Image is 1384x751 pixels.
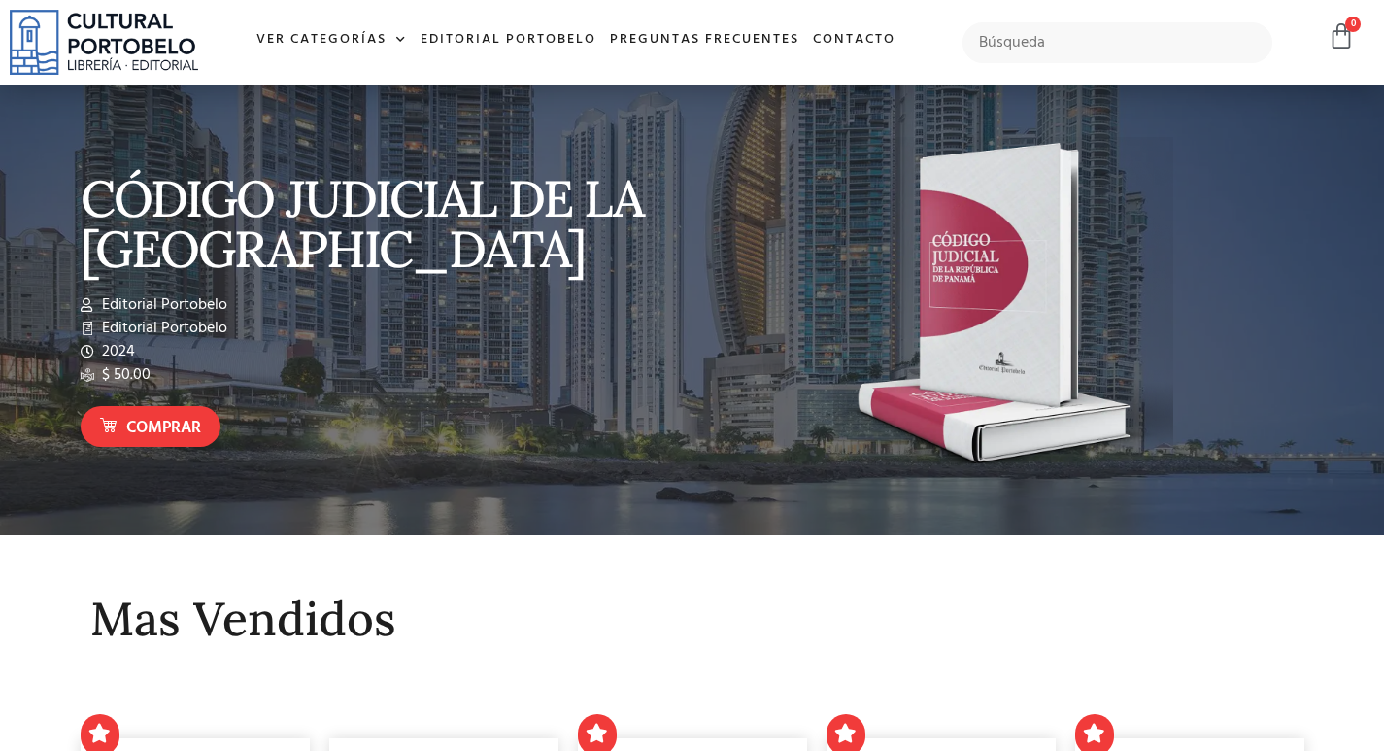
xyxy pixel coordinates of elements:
[1328,22,1355,51] a: 0
[97,340,135,363] span: 2024
[806,19,902,61] a: Contacto
[414,19,603,61] a: Editorial Portobelo
[97,317,227,340] span: Editorial Portobelo
[126,416,201,441] span: Comprar
[90,594,1295,645] h2: Mas Vendidos
[97,363,151,387] span: $ 50.00
[1345,17,1361,32] span: 0
[97,293,227,317] span: Editorial Portobelo
[81,173,683,274] p: CÓDIGO JUDICIAL DE LA [GEOGRAPHIC_DATA]
[962,22,1272,63] input: Búsqueda
[250,19,414,61] a: Ver Categorías
[603,19,806,61] a: Preguntas frecuentes
[81,406,220,448] a: Comprar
